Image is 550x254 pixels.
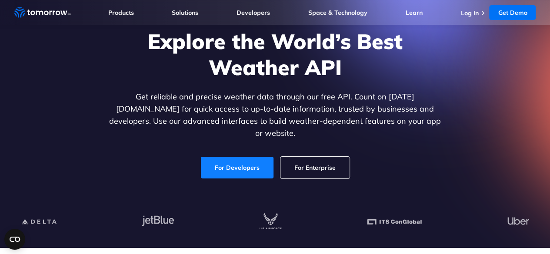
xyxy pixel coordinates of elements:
h1: Explore the World’s Best Weather API [107,28,443,80]
a: For Developers [201,157,273,178]
a: Developers [237,9,270,16]
a: Home link [14,6,71,19]
a: For Enterprise [280,157,350,178]
a: Solutions [172,9,198,16]
a: Space & Technology [308,9,367,16]
button: Open CMP widget [4,229,25,250]
a: Log In [460,9,478,17]
a: Get Demo [489,5,536,20]
a: Learn [406,9,423,16]
p: Get reliable and precise weather data through our free API. Count on [DATE][DOMAIN_NAME] for quic... [107,91,443,139]
a: Products [108,9,134,16]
